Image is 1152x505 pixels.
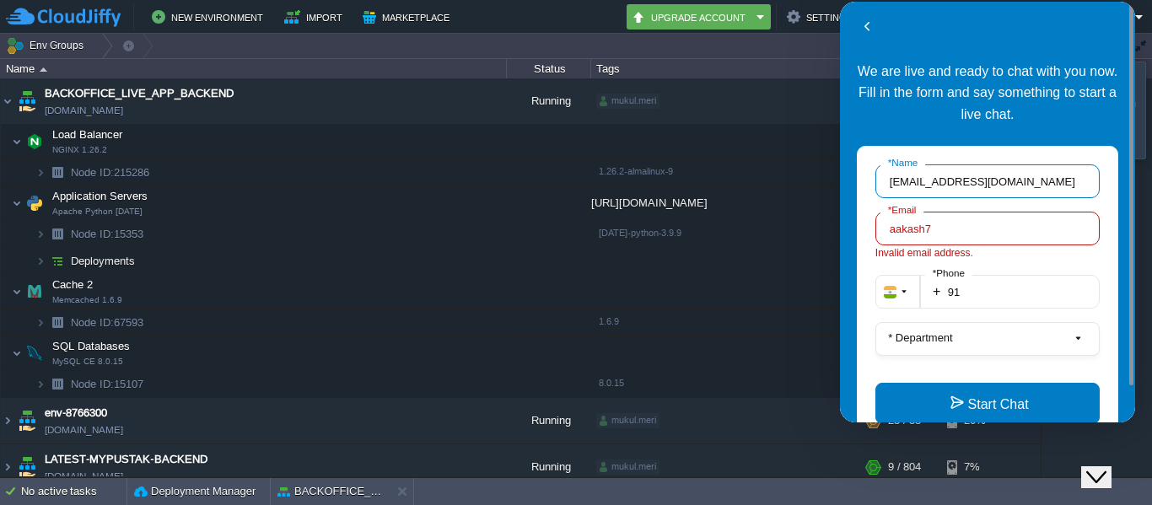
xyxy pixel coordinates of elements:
[599,228,681,238] span: [DATE]-python-3.9.9
[840,2,1135,422] iframe: chat widget
[45,451,207,468] a: LATEST-MYPUSTAK-BACKEND
[1,398,14,443] img: AMDAwAAAACH5BAEAAAAALAAAAAABAAEAAAICRAEAOw==
[51,128,125,141] a: Load BalancerNGINX 1.26.2
[45,85,234,102] a: BACKOFFICE_LIVE_APP_BACKEND
[51,190,150,202] a: Application ServersApache Python [DATE]
[69,165,152,180] span: 215286
[134,483,256,500] button: Deployment Manager
[152,7,268,27] button: New Environment
[71,228,114,240] span: Node ID:
[51,127,125,142] span: Load Balancer
[35,371,46,397] img: AMDAwAAAACH5BAEAAAAALAAAAAABAAEAAAICRAEAOw==
[888,444,921,490] div: 9 / 804
[1081,438,1135,488] iframe: chat widget
[46,309,69,336] img: AMDAwAAAACH5BAEAAAAALAAAAAABAAEAAAICRAEAOw==
[51,278,95,291] a: Cache 2Memcached 1.6.9
[12,336,22,370] img: AMDAwAAAACH5BAEAAAAALAAAAAABAAEAAAICRAEAOw==
[596,459,659,475] div: mukul.meri
[52,207,143,217] span: Apache Python [DATE]
[508,59,590,78] div: Status
[45,102,123,119] a: [DOMAIN_NAME]
[71,316,114,329] span: Node ID:
[277,483,384,500] button: BACKOFFICE_LIVE_APP_BACKEND
[1,78,14,124] img: AMDAwAAAACH5BAEAAAAALAAAAAABAAEAAAICRAEAOw==
[46,371,69,397] img: AMDAwAAAACH5BAEAAAAALAAAAAABAAEAAAICRAEAOw==
[12,125,22,158] img: AMDAwAAAACH5BAEAAAAALAAAAAABAAEAAAICRAEAOw==
[599,316,619,326] span: 1.6.9
[69,315,146,330] a: Node ID:67593
[6,7,121,28] img: CloudJiffy
[2,59,506,78] div: Name
[46,221,69,247] img: AMDAwAAAACH5BAEAAAAALAAAAAABAAEAAAICRAEAOw==
[591,186,861,220] div: [URL][DOMAIN_NAME]
[69,377,146,391] a: Node ID:15107
[45,405,107,422] a: env-8766300
[12,275,22,309] img: AMDAwAAAACH5BAEAAAAALAAAAAABAAEAAAICRAEAOw==
[71,166,114,179] span: Node ID:
[45,468,123,485] a: [DOMAIN_NAME]
[23,125,46,158] img: AMDAwAAAACH5BAEAAAAALAAAAAABAAEAAAICRAEAOw==
[69,165,152,180] a: Node ID:215286
[69,254,137,268] a: Deployments
[23,186,46,220] img: AMDAwAAAACH5BAEAAAAALAAAAAABAAEAAAICRAEAOw==
[69,227,146,241] span: 15353
[35,248,46,274] img: AMDAwAAAACH5BAEAAAAALAAAAAABAAEAAAICRAEAOw==
[51,340,132,352] a: SQL DatabasesMySQL CE 8.0.15
[596,94,659,109] div: mukul.meri
[507,78,591,124] div: Running
[35,221,46,247] img: AMDAwAAAACH5BAEAAAAALAAAAAABAAEAAAICRAEAOw==
[46,159,69,185] img: AMDAwAAAACH5BAEAAAAALAAAAAABAAEAAAICRAEAOw==
[23,275,46,309] img: AMDAwAAAACH5BAEAAAAALAAAAAABAAEAAAICRAEAOw==
[69,377,146,391] span: 15107
[51,189,150,203] span: Application Servers
[45,422,123,438] span: [DOMAIN_NAME]
[12,186,22,220] img: AMDAwAAAACH5BAEAAAAALAAAAAABAAEAAAICRAEAOw==
[35,159,46,185] img: AMDAwAAAACH5BAEAAAAALAAAAAABAAEAAAICRAEAOw==
[35,309,46,336] img: AMDAwAAAACH5BAEAAAAALAAAAAABAAEAAAICRAEAOw==
[596,413,659,428] div: mukul.meri
[507,444,591,490] div: Running
[69,227,146,241] a: Node ID:15353
[15,78,39,124] img: AMDAwAAAACH5BAEAAAAALAAAAAABAAEAAAICRAEAOw==
[50,390,245,413] p: Start Chat
[40,67,47,72] img: AMDAwAAAACH5BAEAAAAALAAAAAABAAEAAAICRAEAOw==
[599,166,673,176] span: 1.26.2-almalinux-9
[71,378,114,390] span: Node ID:
[52,145,107,155] span: NGINX 1.26.2
[947,444,1002,490] div: 7%
[787,7,858,27] button: Settings
[15,398,39,443] img: AMDAwAAAACH5BAEAAAAALAAAAAABAAEAAAICRAEAOw==
[632,7,751,27] button: Upgrade Account
[52,295,122,305] span: Memcached 1.6.9
[46,248,69,274] img: AMDAwAAAACH5BAEAAAAALAAAAAABAAEAAAICRAEAOw==
[23,336,46,370] img: AMDAwAAAACH5BAEAAAAALAAAAAABAAEAAAICRAEAOw==
[15,444,39,490] img: AMDAwAAAACH5BAEAAAAALAAAAAABAAEAAAICRAEAOw==
[51,277,95,292] span: Cache 2
[52,357,123,367] span: MySQL CE 8.0.15
[592,59,860,78] div: Tags
[35,381,260,422] button: Submit
[69,315,146,330] span: 67593
[507,398,591,443] div: Running
[599,378,624,388] span: 8.0.15
[284,7,347,27] button: Import
[6,34,89,57] button: Env Groups
[1,444,14,490] img: AMDAwAAAACH5BAEAAAAALAAAAAABAAEAAAICRAEAOw==
[21,478,127,505] div: No active tasks
[363,7,455,27] button: Marketplace
[51,339,132,353] span: SQL Databases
